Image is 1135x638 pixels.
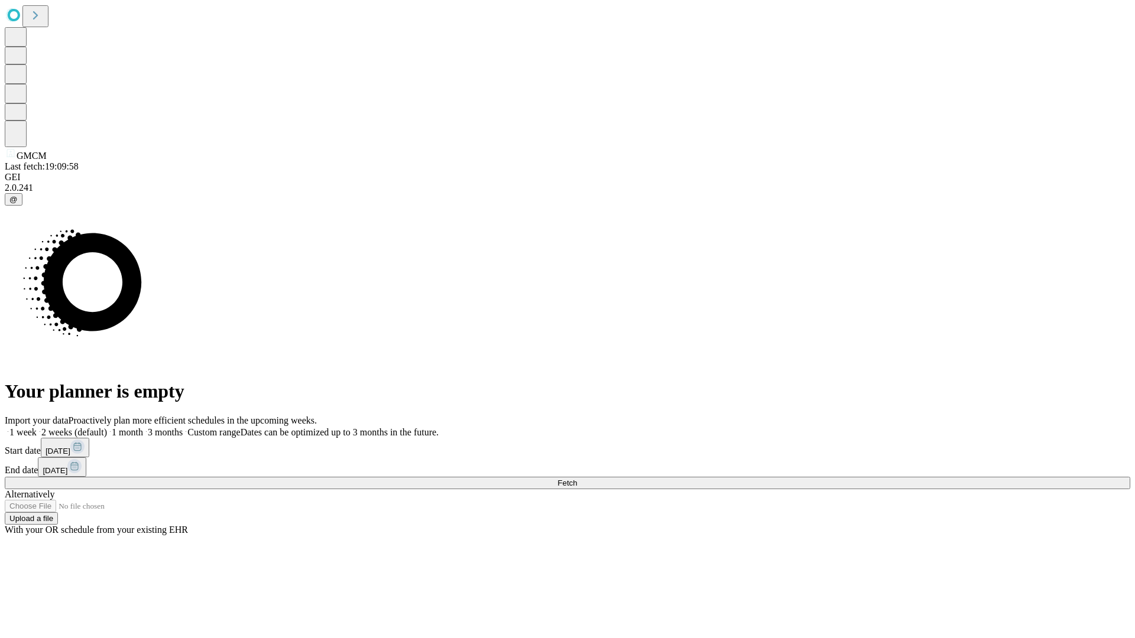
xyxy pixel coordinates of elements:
[241,427,439,437] span: Dates can be optimized up to 3 months in the future.
[41,438,89,457] button: [DATE]
[5,415,69,425] span: Import your data
[557,479,577,487] span: Fetch
[9,195,18,204] span: @
[5,457,1130,477] div: End date
[112,427,143,437] span: 1 month
[5,512,58,525] button: Upload a file
[5,380,1130,402] h1: Your planner is empty
[5,161,79,171] span: Last fetch: 19:09:58
[5,525,188,535] span: With your OR schedule from your existing EHR
[46,447,70,455] span: [DATE]
[38,457,86,477] button: [DATE]
[9,427,37,437] span: 1 week
[69,415,317,425] span: Proactively plan more efficient schedules in the upcoming weeks.
[5,489,54,499] span: Alternatively
[5,172,1130,183] div: GEI
[43,466,67,475] span: [DATE]
[148,427,183,437] span: 3 months
[5,193,22,206] button: @
[5,477,1130,489] button: Fetch
[187,427,240,437] span: Custom range
[5,183,1130,193] div: 2.0.241
[5,438,1130,457] div: Start date
[41,427,107,437] span: 2 weeks (default)
[17,151,47,161] span: GMCM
